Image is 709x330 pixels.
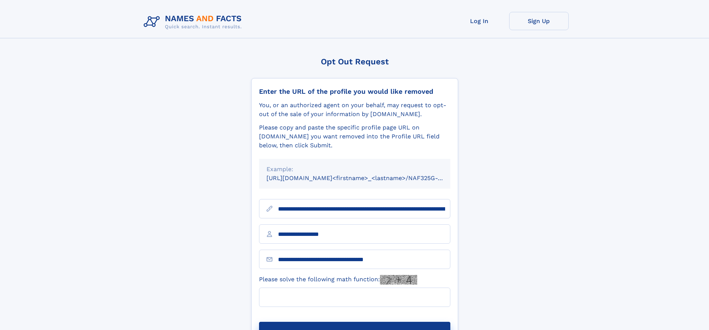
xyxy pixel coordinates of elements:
[259,275,417,285] label: Please solve the following math function:
[259,101,450,119] div: You, or an authorized agent on your behalf, may request to opt-out of the sale of your informatio...
[266,165,443,174] div: Example:
[259,87,450,96] div: Enter the URL of the profile you would like removed
[509,12,569,30] a: Sign Up
[251,57,458,66] div: Opt Out Request
[266,174,464,182] small: [URL][DOMAIN_NAME]<firstname>_<lastname>/NAF325G-xxxxxxxx
[450,12,509,30] a: Log In
[259,123,450,150] div: Please copy and paste the specific profile page URL on [DOMAIN_NAME] you want removed into the Pr...
[141,12,248,32] img: Logo Names and Facts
